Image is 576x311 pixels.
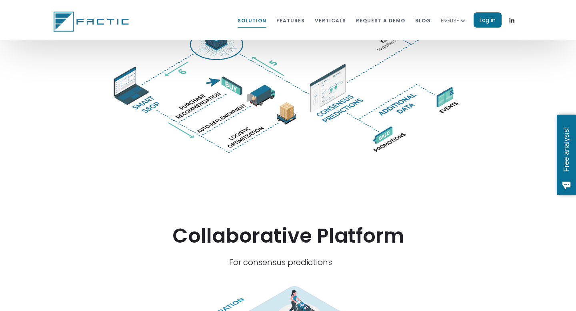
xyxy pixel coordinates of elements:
[356,13,405,28] a: REQUEST A DEMO
[441,8,474,33] div: ENGLISH
[48,225,528,247] h1: Collaborative Platform
[441,17,460,25] div: ENGLISH
[474,12,502,28] a: Log in
[276,13,305,28] a: features
[48,255,528,269] h2: For consensus predictions
[415,13,431,28] a: blog
[238,13,266,28] a: Solution
[315,13,346,28] a: VERTICALS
